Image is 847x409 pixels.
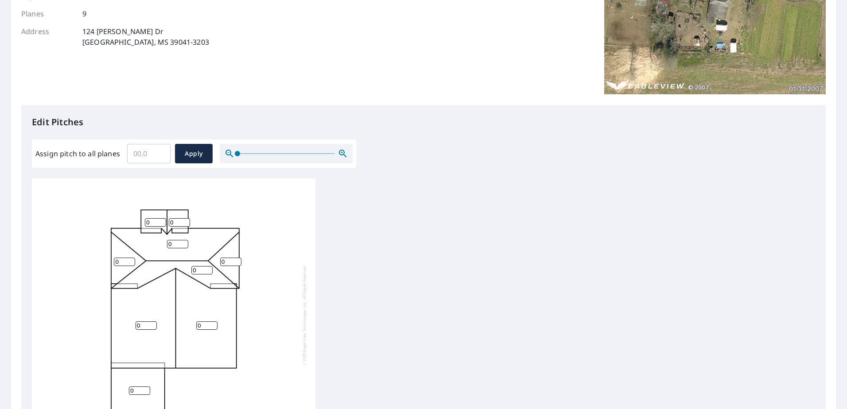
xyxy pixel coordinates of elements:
[82,26,209,47] p: 124 [PERSON_NAME] Dr [GEOGRAPHIC_DATA], MS 39041-3203
[35,148,120,159] label: Assign pitch to all planes
[175,144,213,163] button: Apply
[21,8,74,19] p: Planes
[82,8,86,19] p: 9
[182,148,206,159] span: Apply
[21,26,74,47] p: Address
[32,116,815,129] p: Edit Pitches
[127,141,171,166] input: 00.0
